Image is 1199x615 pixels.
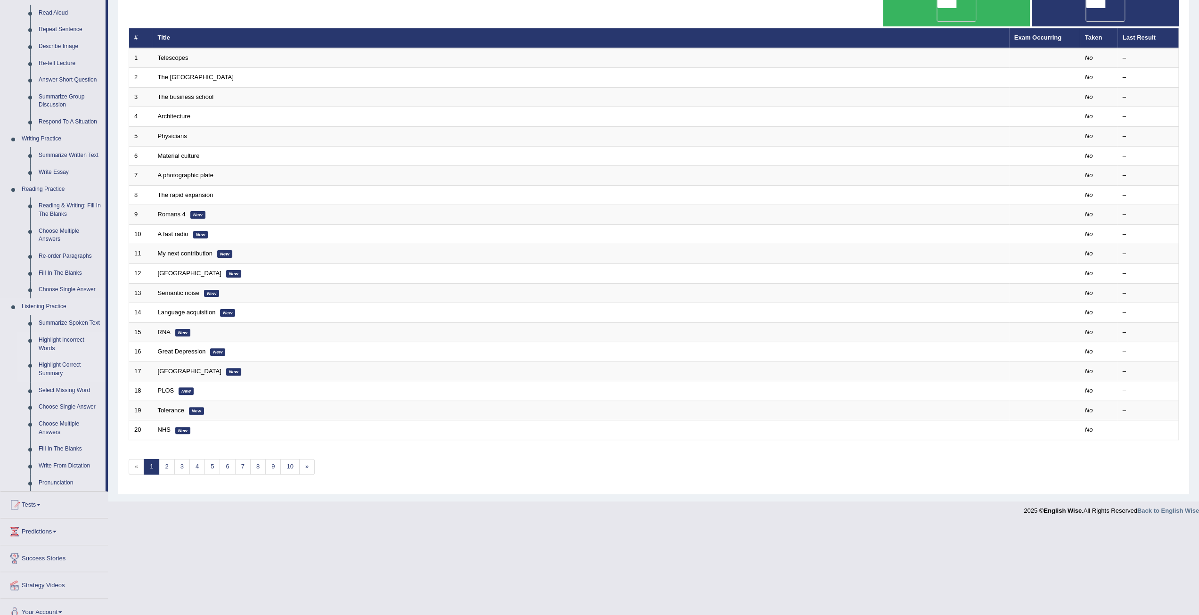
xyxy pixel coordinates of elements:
[34,147,106,164] a: Summarize Written Text
[129,401,153,420] td: 19
[34,38,106,55] a: Describe Image
[265,459,281,475] a: 9
[1123,328,1174,337] div: –
[0,518,108,542] a: Predictions
[158,328,171,336] a: RNA
[204,290,219,297] em: New
[34,416,106,441] a: Choose Multiple Answers
[1085,426,1093,433] em: No
[158,191,213,198] a: The rapid expansion
[129,185,153,205] td: 8
[34,164,106,181] a: Write Essay
[129,322,153,342] td: 15
[1085,230,1093,238] em: No
[158,309,216,316] a: Language acquisition
[34,399,106,416] a: Choose Single Answer
[158,54,188,61] a: Telescopes
[1123,191,1174,200] div: –
[129,303,153,323] td: 14
[34,281,106,298] a: Choose Single Answer
[1085,54,1093,61] em: No
[158,270,221,277] a: [GEOGRAPHIC_DATA]
[1085,211,1093,218] em: No
[174,459,190,475] a: 3
[34,21,106,38] a: Repeat Sentence
[158,93,214,100] a: The business school
[158,250,212,257] a: My next contribution
[1085,328,1093,336] em: No
[34,197,106,222] a: Reading & Writing: Fill In The Blanks
[158,152,200,159] a: Material culture
[158,348,206,355] a: Great Depression
[153,28,1009,48] th: Title
[1085,132,1093,139] em: No
[1123,93,1174,102] div: –
[129,459,144,475] span: «
[34,72,106,89] a: Answer Short Question
[158,368,221,375] a: [GEOGRAPHIC_DATA]
[175,329,190,336] em: New
[1123,112,1174,121] div: –
[1123,249,1174,258] div: –
[129,283,153,303] td: 13
[1014,34,1061,41] a: Exam Occurring
[158,387,174,394] a: PLOS
[1123,230,1174,239] div: –
[1123,289,1174,298] div: –
[1123,347,1174,356] div: –
[280,459,299,475] a: 10
[129,342,153,362] td: 16
[220,459,235,475] a: 6
[34,248,106,265] a: Re-order Paragraphs
[1123,210,1174,219] div: –
[158,230,188,238] a: A fast radio
[159,459,174,475] a: 2
[1137,507,1199,514] a: Back to English Wise
[17,181,106,198] a: Reading Practice
[129,127,153,147] td: 5
[226,270,241,278] em: New
[1123,73,1174,82] div: –
[34,89,106,114] a: Summarize Group Discussion
[129,381,153,401] td: 18
[144,459,159,475] a: 1
[129,361,153,381] td: 17
[34,458,106,475] a: Write From Dictation
[1080,28,1117,48] th: Taken
[34,265,106,282] a: Fill In The Blanks
[220,309,235,317] em: New
[1123,406,1174,415] div: –
[1085,93,1093,100] em: No
[129,244,153,264] td: 11
[129,146,153,166] td: 6
[204,459,220,475] a: 5
[17,298,106,315] a: Listening Practice
[1123,308,1174,317] div: –
[189,459,205,475] a: 4
[34,315,106,332] a: Summarize Spoken Text
[0,545,108,569] a: Success Stories
[34,475,106,492] a: Pronunciation
[250,459,266,475] a: 8
[1123,171,1174,180] div: –
[1024,501,1199,515] div: 2025 © All Rights Reserved
[1123,386,1174,395] div: –
[34,223,106,248] a: Choose Multiple Answers
[1123,54,1174,63] div: –
[129,166,153,186] td: 7
[158,289,200,296] a: Semantic noise
[1123,269,1174,278] div: –
[129,205,153,225] td: 9
[129,263,153,283] td: 12
[34,357,106,382] a: Highlight Correct Summary
[17,131,106,148] a: Writing Practice
[1085,368,1093,375] em: No
[217,250,232,258] em: New
[129,420,153,440] td: 20
[1085,250,1093,257] em: No
[1085,152,1093,159] em: No
[34,5,106,22] a: Read Aloud
[158,172,214,179] a: A photographic plate
[34,382,106,399] a: Select Missing Word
